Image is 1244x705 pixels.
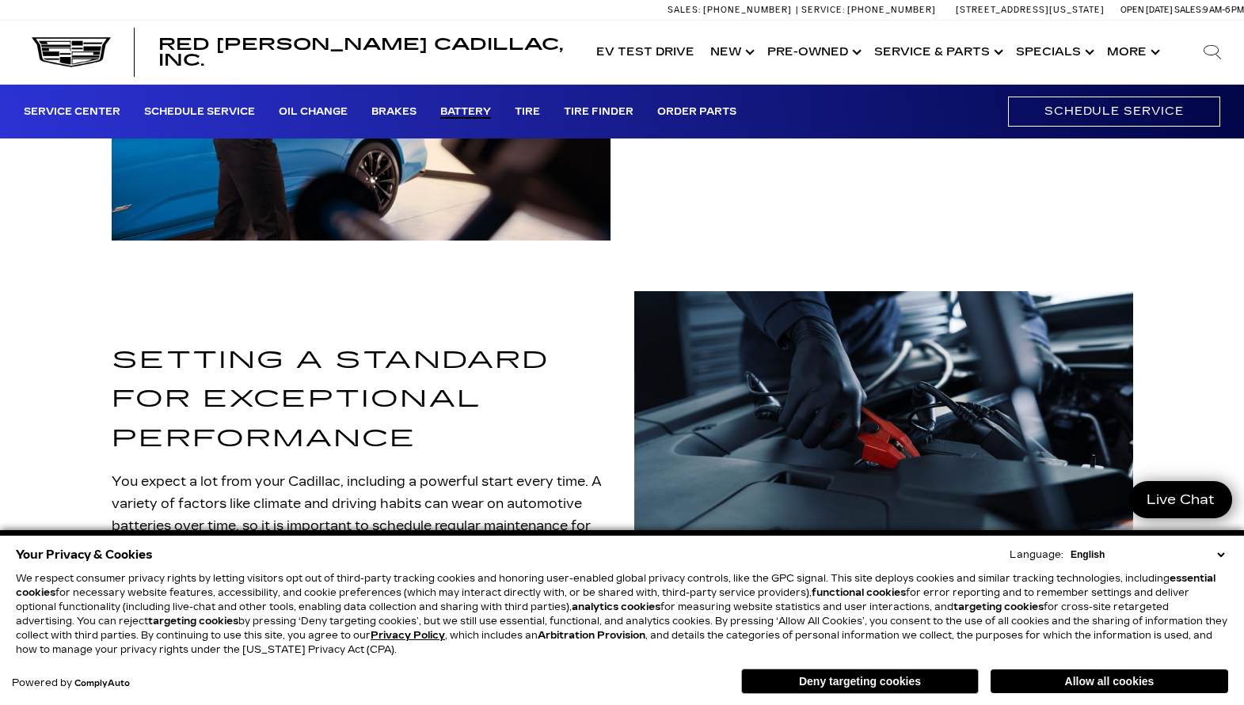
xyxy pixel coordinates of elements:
[158,35,563,70] span: Red [PERSON_NAME] Cadillac, Inc.
[279,106,348,119] a: Oil Change
[801,5,845,15] span: Service:
[440,106,491,119] a: Battery
[1139,491,1223,509] span: Live Chat
[991,669,1228,693] button: Allow all cookies
[1008,97,1220,126] a: Schedule Service
[1129,481,1232,518] a: Live Chat
[1008,21,1099,84] a: Specials
[24,106,120,119] a: Service Center
[1203,5,1244,15] span: 9 AM-6 PM
[16,571,1228,657] p: We respect consumer privacy rights by letting visitors opt out of third-party tracking cookies an...
[703,5,792,15] span: [PHONE_NUMBER]
[371,106,417,119] a: Brakes
[572,601,660,612] strong: analytics cookies
[657,106,736,119] a: Order Parts
[796,6,940,14] a: Service: [PHONE_NUMBER]
[702,21,759,84] a: New
[953,601,1044,612] strong: targeting cookies
[1067,548,1228,562] select: Language Select
[564,106,633,119] a: Tire Finder
[515,106,540,119] a: Tire
[956,5,1105,15] a: [STREET_ADDRESS][US_STATE]
[16,544,153,566] span: Your Privacy & Cookies
[148,616,238,627] strong: targeting cookies
[144,106,255,119] a: Schedule Service
[112,471,611,559] p: You expect a lot from your Cadillac, including a powerful start every time. A variety of factors ...
[1120,5,1173,15] span: Open [DATE]
[371,630,445,641] a: Privacy Policy
[588,21,702,84] a: EV Test Drive
[538,630,645,641] strong: Arbitration Provision
[634,291,1133,615] img: A service technician charging a battery
[112,341,611,459] h2: SETTING A STANDARD FOR EXCEPTIONAL PERFORMANCE
[741,669,979,694] button: Deny targeting cookies
[158,36,573,68] a: Red [PERSON_NAME] Cadillac, Inc.
[1099,21,1165,84] button: More
[668,6,796,14] a: Sales: [PHONE_NUMBER]
[668,5,701,15] span: Sales:
[1174,5,1203,15] span: Sales:
[32,37,111,67] img: Cadillac Dark Logo with Cadillac White Text
[759,21,866,84] a: Pre-Owned
[847,5,936,15] span: [PHONE_NUMBER]
[812,587,906,598] strong: functional cookies
[1010,550,1063,559] div: Language:
[866,21,1008,84] a: Service & Parts
[12,678,130,688] div: Powered by
[74,679,130,688] a: ComplyAuto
